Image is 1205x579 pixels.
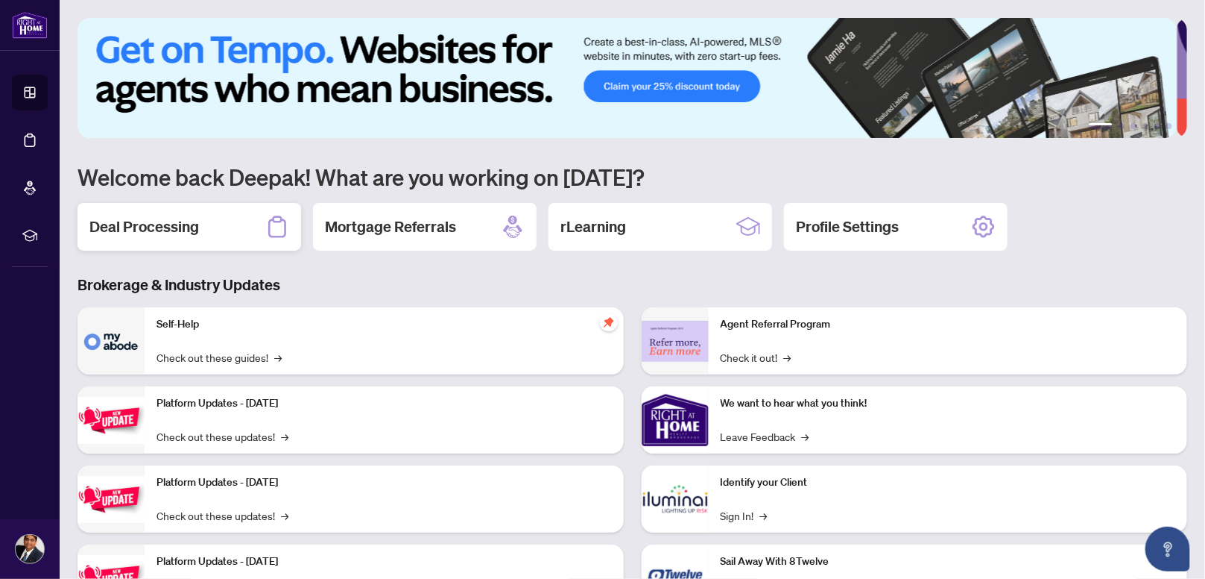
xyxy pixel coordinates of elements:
[78,476,145,523] img: Platform Updates - July 8, 2025
[156,349,282,366] a: Check out these guides!→
[642,466,709,533] img: Identify your Client
[721,349,791,366] a: Check it out!→
[156,428,288,445] a: Check out these updates!→
[1119,123,1125,129] button: 2
[274,349,282,366] span: →
[802,428,809,445] span: →
[1089,123,1113,129] button: 1
[1166,123,1172,129] button: 6
[12,11,48,39] img: logo
[796,216,899,237] h2: Profile Settings
[78,163,1187,191] h1: Welcome back Deepak! What are you working on [DATE]?
[784,349,791,366] span: →
[325,216,456,237] h2: Mortgage Referrals
[642,386,709,454] img: We want to hear what you think!
[156,507,288,524] a: Check out these updates!→
[1154,123,1160,129] button: 5
[78,307,145,375] img: Self-Help
[600,313,618,331] span: pushpin
[1130,123,1136,129] button: 3
[78,275,1187,295] h3: Brokerage & Industry Updates
[1142,123,1148,129] button: 4
[156,475,612,491] p: Platform Updates - [DATE]
[560,216,626,237] h2: rLearning
[281,428,288,445] span: →
[281,507,288,524] span: →
[78,397,145,444] img: Platform Updates - July 21, 2025
[156,316,612,333] p: Self-Help
[1145,527,1190,572] button: Open asap
[760,507,768,524] span: →
[78,18,1177,138] img: Slide 0
[721,428,809,445] a: Leave Feedback→
[721,507,768,524] a: Sign In!→
[642,321,709,362] img: Agent Referral Program
[721,554,1176,570] p: Sail Away With 8Twelve
[16,535,44,563] img: Profile Icon
[721,316,1176,333] p: Agent Referral Program
[156,395,612,412] p: Platform Updates - [DATE]
[721,395,1176,412] p: We want to hear what you think!
[156,554,612,570] p: Platform Updates - [DATE]
[721,475,1176,491] p: Identify your Client
[89,216,199,237] h2: Deal Processing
